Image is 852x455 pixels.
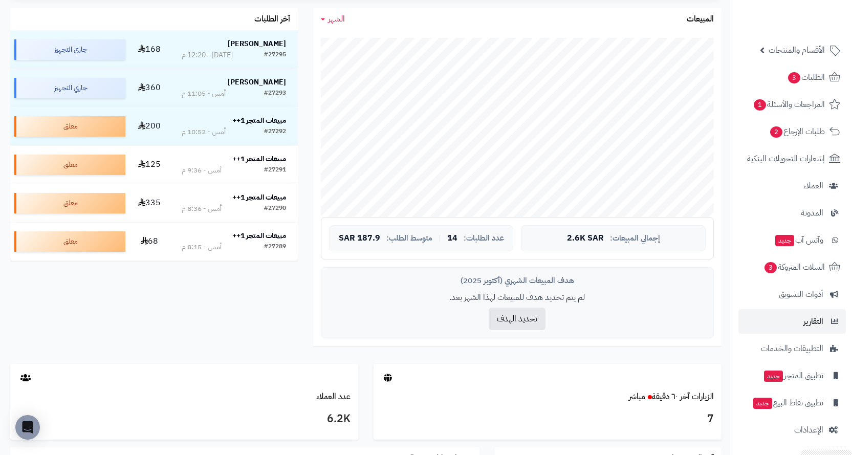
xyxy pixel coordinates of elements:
small: مباشر [629,391,645,403]
a: تطبيق نقاط البيعجديد [738,391,846,415]
div: #27291 [264,165,286,176]
img: logo-2.png [782,8,842,29]
td: 125 [129,146,170,184]
span: السلات المتروكة [763,260,825,274]
span: جديد [775,235,794,246]
span: الإعدادات [794,423,823,437]
div: أمس - 9:36 م [182,165,222,176]
div: #27289 [264,242,286,252]
div: هدف المبيعات الشهري (أكتوبر 2025) [329,275,706,286]
span: تطبيق المتجر [763,369,823,383]
span: المراجعات والأسئلة [753,97,825,112]
div: #27290 [264,204,286,214]
a: طلبات الإرجاع2 [738,119,846,144]
span: الطلبات [787,70,825,84]
td: 335 [129,184,170,222]
button: تحديد الهدف [489,308,545,330]
div: جاري التجهيز [14,78,125,98]
span: وآتس آب [774,233,823,247]
div: #27295 [264,50,286,60]
span: 2.6K SAR [567,234,604,243]
a: المراجعات والأسئلة1 [738,92,846,117]
p: لم يتم تحديد هدف للمبيعات لهذا الشهر بعد. [329,292,706,304]
span: تطبيق نقاط البيع [752,396,823,410]
div: أمس - 10:52 م [182,127,226,137]
div: معلق [14,155,125,175]
a: وآتس آبجديد [738,228,846,252]
td: 360 [129,69,170,107]
h3: آخر الطلبات [254,15,290,24]
span: المدونة [801,206,823,220]
span: الشهر [328,13,345,25]
td: 200 [129,107,170,145]
span: 14 [447,234,457,243]
a: الزيارات آخر ٦٠ دقيقةمباشر [629,391,714,403]
span: الأقسام والمنتجات [769,43,825,57]
strong: مبيعات المتجر 1++ [232,230,286,241]
span: العملاء [803,179,823,193]
span: التطبيقات والخدمات [761,341,823,356]
a: الطلبات3 [738,65,846,90]
a: السلات المتروكة3 [738,255,846,279]
strong: [PERSON_NAME] [228,77,286,88]
div: أمس - 8:15 م [182,242,222,252]
strong: [PERSON_NAME] [228,38,286,49]
strong: مبيعات المتجر 1++ [232,115,286,126]
span: طلبات الإرجاع [769,124,825,139]
span: إشعارات التحويلات البنكية [747,151,825,166]
div: جاري التجهيز [14,39,125,60]
div: #27292 [264,127,286,137]
span: متوسط الطلب: [386,234,432,243]
strong: مبيعات المتجر 1++ [232,192,286,203]
div: معلق [14,231,125,252]
span: إجمالي المبيعات: [610,234,660,243]
div: أمس - 8:36 م [182,204,222,214]
a: أدوات التسويق [738,282,846,307]
span: 3 [764,262,777,274]
span: جديد [764,371,783,382]
span: عدد الطلبات: [464,234,504,243]
a: التقارير [738,309,846,334]
a: إشعارات التحويلات البنكية [738,146,846,171]
div: Open Intercom Messenger [15,415,40,440]
span: 3 [788,72,801,84]
span: 2 [770,126,783,138]
td: 168 [129,31,170,69]
h3: 7 [381,410,714,428]
span: أدوات التسويق [779,287,823,301]
a: التطبيقات والخدمات [738,336,846,361]
div: #27293 [264,89,286,99]
td: 68 [129,223,170,261]
div: [DATE] - 12:20 م [182,50,233,60]
a: الشهر [321,13,345,25]
span: | [439,234,441,242]
div: معلق [14,116,125,137]
span: جديد [753,398,772,409]
a: عدد العملاء [316,391,351,403]
h3: 6.2K [18,410,351,428]
div: أمس - 11:05 م [182,89,226,99]
a: العملاء [738,174,846,198]
span: 1 [753,99,767,111]
a: المدونة [738,201,846,225]
div: معلق [14,193,125,213]
span: 187.9 SAR [339,234,380,243]
span: التقارير [803,314,823,329]
a: الإعدادات [738,418,846,442]
strong: مبيعات المتجر 1++ [232,154,286,164]
h3: المبيعات [687,15,714,24]
a: تطبيق المتجرجديد [738,363,846,388]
